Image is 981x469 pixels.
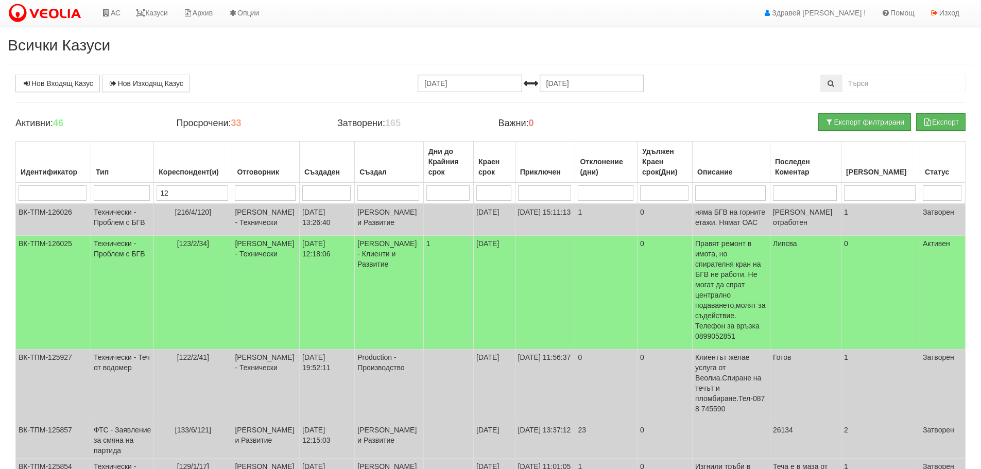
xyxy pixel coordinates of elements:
td: [DATE] [474,236,515,350]
h4: Затворени: [337,118,483,129]
td: [DATE] 19:52:11 [300,350,355,422]
th: Идентификатор: No sort applied, activate to apply an ascending sort [16,142,91,183]
th: Удължен Краен срок(Дни): No sort applied, activate to apply an ascending sort [638,142,693,183]
div: Създаден [302,165,352,179]
td: 0 [638,236,693,350]
button: Експорт филтрирани [818,113,911,131]
td: ФТС - Заявление за смяна на партида [91,422,154,459]
button: Експорт [916,113,966,131]
span: 1 [426,239,431,248]
td: [PERSON_NAME] и Развитие [355,422,424,459]
td: Затворен [920,350,966,422]
div: Дни до Крайния срок [426,144,471,179]
b: 165 [385,118,401,128]
span: 26134 [773,426,793,434]
th: Тип: No sort applied, activate to apply an ascending sort [91,142,154,183]
span: [133/6/121] [175,426,211,434]
td: Технически - Проблем с БГВ [91,204,154,236]
td: [DATE] 13:26:40 [300,204,355,236]
a: Нов Изходящ Казус [102,75,190,92]
div: Отклонение (дни) [578,154,634,179]
span: Липсва [773,239,797,248]
td: ВК-ТПМ-125927 [16,350,91,422]
div: Кореспондент(и) [157,165,229,179]
img: VeoliaLogo.png [8,3,86,24]
td: Затворен [920,422,966,459]
div: [PERSON_NAME] [844,165,917,179]
td: 0 [638,350,693,422]
td: [DATE] 13:37:12 [515,422,575,459]
td: [PERSON_NAME] - Технически [232,350,300,422]
td: [DATE] 12:15:03 [300,422,355,459]
td: 1 [575,204,638,236]
div: Краен срок [476,154,512,179]
td: [DATE] 15:11:13 [515,204,575,236]
div: Удължен Краен срок(Дни) [640,144,690,179]
h2: Всички Казуси [8,37,973,54]
div: Тип [94,165,151,179]
th: Отговорник: No sort applied, activate to apply an ascending sort [232,142,300,183]
th: Отклонение (дни): No sort applied, activate to apply an ascending sort [575,142,638,183]
b: 0 [529,118,534,128]
th: Приключен: No sort applied, activate to apply an ascending sort [515,142,575,183]
div: Статус [923,165,962,179]
td: Активен [920,236,966,350]
td: [PERSON_NAME] - Технически [232,236,300,350]
td: [DATE] [474,422,515,459]
div: Приключен [518,165,573,179]
th: Описание: No sort applied, activate to apply an ascending sort [693,142,770,183]
p: Правят ремонт в имота, но спирателня кран на БГВ не работи. Не могат да спрат централно подаванет... [695,238,767,341]
div: Създал [357,165,421,179]
h4: Просрочени: [176,118,321,129]
span: [123/2/34] [177,239,209,248]
td: [DATE] [474,204,515,236]
td: Затворен [920,204,966,236]
td: 1 [841,204,920,236]
div: Идентификатор [19,165,88,179]
b: 33 [231,118,241,128]
td: [DATE] 11:56:37 [515,350,575,422]
div: Описание [695,165,767,179]
h4: Важни: [498,118,643,129]
div: Отговорник [235,165,297,179]
b: 46 [53,118,63,128]
td: 0 [841,236,920,350]
td: 23 [575,422,638,459]
th: Кореспондент(и): No sort applied, activate to apply an ascending sort [154,142,232,183]
span: [PERSON_NAME] отработен [773,208,832,227]
td: [PERSON_NAME] и Развитие [232,422,300,459]
th: Краен срок: No sort applied, activate to apply an ascending sort [474,142,515,183]
td: Технически - Теч от водомер [91,350,154,422]
th: Брой Файлове: No sort applied, activate to apply an ascending sort [841,142,920,183]
th: Статус: No sort applied, activate to apply an ascending sort [920,142,966,183]
span: Готов [773,353,791,361]
a: Нов Входящ Казус [15,75,100,92]
td: 0 [638,204,693,236]
input: Търсене по Идентификатор, Бл/Вх/Ап, Тип, Описание, Моб. Номер, Имейл, Файл, Коментар, [842,75,966,92]
td: ВК-ТПМ-126026 [16,204,91,236]
div: Последен Коментар [773,154,838,179]
td: [DATE] 12:18:06 [300,236,355,350]
td: ВК-ТПМ-126025 [16,236,91,350]
td: Технически - Проблем с БГВ [91,236,154,350]
td: 1 [841,350,920,422]
span: [122/2/41] [177,353,209,361]
td: 2 [841,422,920,459]
td: [PERSON_NAME] и Развитие [355,204,424,236]
th: Създал: No sort applied, activate to apply an ascending sort [355,142,424,183]
th: Последен Коментар: No sort applied, activate to apply an ascending sort [770,142,841,183]
td: [PERSON_NAME] - Клиенти и Развитие [355,236,424,350]
td: 0 [575,350,638,422]
h4: Активни: [15,118,161,129]
td: Production - Производство [355,350,424,422]
p: Клиентът желае услуга от Веолиа.Спиране на течът и пломбиране.Тел-0878 745590 [695,352,767,414]
span: [216/4/120] [175,208,211,216]
td: ВК-ТПМ-125857 [16,422,91,459]
td: 0 [638,422,693,459]
th: Дни до Крайния срок: No sort applied, activate to apply an ascending sort [423,142,473,183]
th: Създаден: No sort applied, activate to apply an ascending sort [300,142,355,183]
td: [DATE] [474,350,515,422]
td: [PERSON_NAME] - Технически [232,204,300,236]
p: няма БГВ на горните етажи. Нямат ОАС [695,207,767,228]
